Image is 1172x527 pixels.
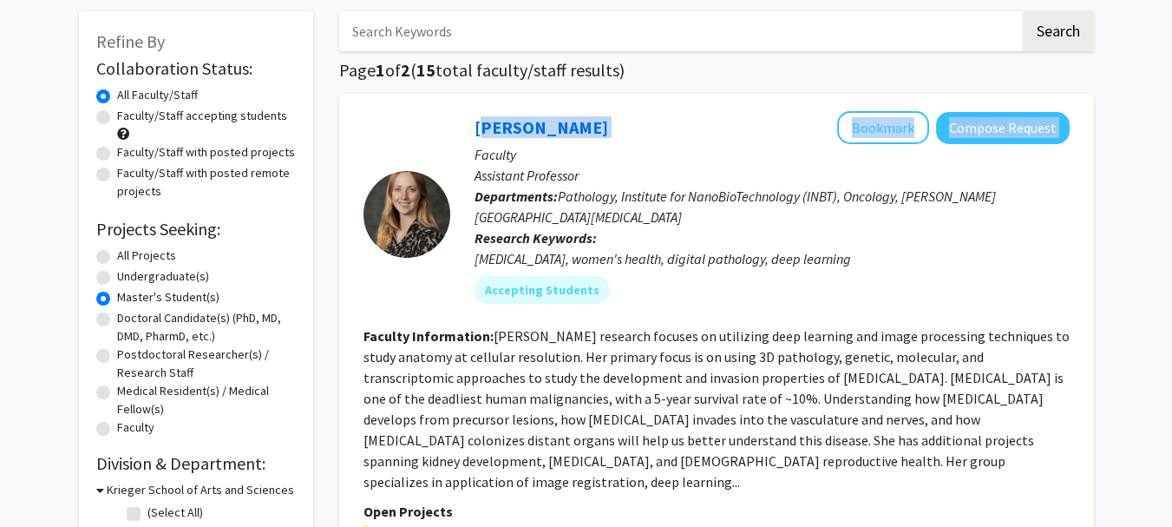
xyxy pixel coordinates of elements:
[147,504,203,522] label: (Select All)
[96,30,165,52] span: Refine By
[475,248,1070,269] div: [MEDICAL_DATA], women's health, digital pathology, deep learning
[363,327,1070,491] fg-read-more: [PERSON_NAME] research focuses on utilizing deep learning and image processing techniques to stud...
[1023,11,1094,51] button: Search
[339,60,1094,81] h1: Page of ( total faculty/staff results)
[401,59,410,81] span: 2
[117,143,295,161] label: Faculty/Staff with posted projects
[363,327,494,345] b: Faculty Information:
[475,276,610,304] mat-chip: Accepting Students
[117,86,198,104] label: All Faculty/Staff
[416,59,435,81] span: 15
[117,288,219,306] label: Master's Student(s)
[117,382,296,418] label: Medical Resident(s) / Medical Fellow(s)
[117,418,154,437] label: Faculty
[475,188,996,226] span: Pathology, Institute for NanoBioTechnology (INBT), Oncology, [PERSON_NAME][GEOGRAPHIC_DATA][MEDIC...
[475,188,558,205] b: Departments:
[13,449,74,514] iframe: Chat
[117,247,176,265] label: All Projects
[107,481,294,499] h3: Krieger School of Arts and Sciences
[117,267,209,286] label: Undergraduate(s)
[117,346,296,382] label: Postdoctoral Researcher(s) / Research Staff
[936,112,1070,144] button: Compose Request to Ashley Kiemen
[837,111,929,144] button: Add Ashley Kiemen to Bookmarks
[475,116,608,138] a: [PERSON_NAME]
[339,11,1020,51] input: Search Keywords
[475,144,1070,165] p: Faculty
[117,309,296,346] label: Doctoral Candidate(s) (PhD, MD, DMD, PharmD, etc.)
[117,107,287,125] label: Faculty/Staff accepting students
[96,453,296,474] h2: Division & Department:
[96,219,296,240] h2: Projects Seeking:
[117,164,296,201] label: Faculty/Staff with posted remote projects
[376,59,385,81] span: 1
[96,58,296,79] h2: Collaboration Status:
[475,229,597,247] b: Research Keywords:
[363,501,1070,522] p: Open Projects
[475,165,1070,186] p: Assistant Professor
